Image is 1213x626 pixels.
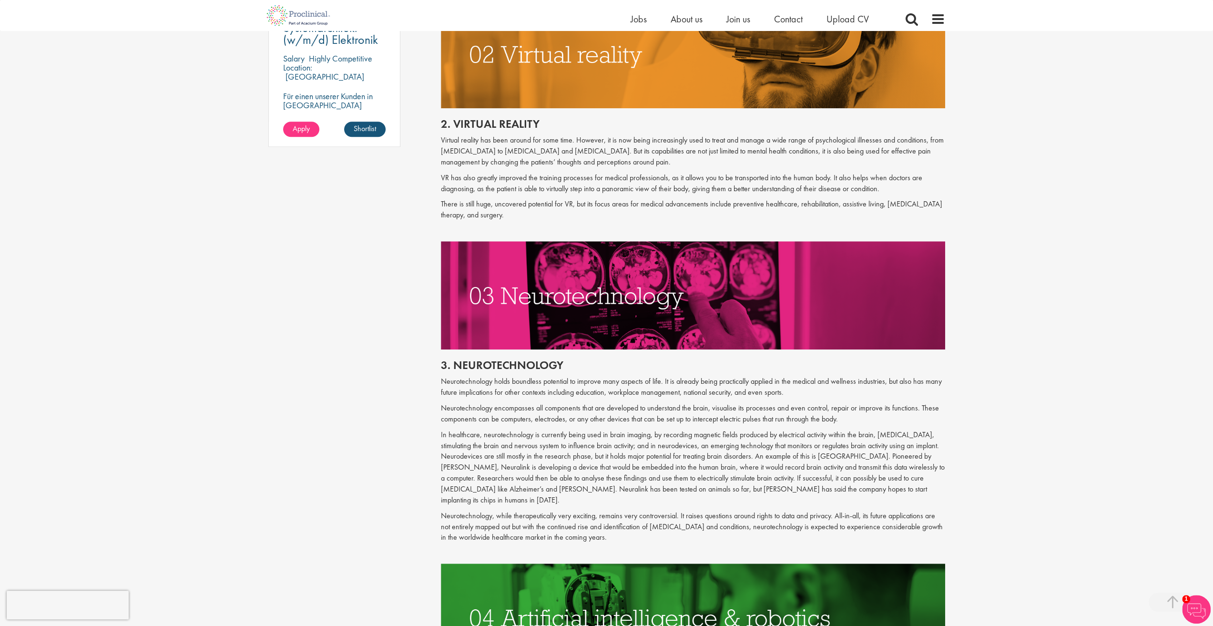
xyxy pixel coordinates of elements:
span: 1 [1182,595,1190,603]
p: VR has also greatly improved the training processes for medical professionals, as it allows you t... [441,173,945,195]
iframe: reCAPTCHA [7,591,129,619]
h2: 3. Neurotechnology [441,359,945,371]
p: Für einen unserer Kunden in [GEOGRAPHIC_DATA] suchen wir ab sofort einen Leitenden Systemarchitek... [283,92,386,146]
p: Virtual reality has been around for some time. However, it is now being increasingly used to trea... [441,135,945,168]
a: About us [671,13,703,25]
p: [GEOGRAPHIC_DATA] (88045), [GEOGRAPHIC_DATA] [283,71,364,100]
h2: 2. Virtual reality [441,118,945,130]
span: Systemarchitekt (w/m/d) Elektronik [283,20,378,48]
p: Neurotechnology encompasses all components that are developed to understand the brain, visualise ... [441,403,945,425]
a: Systemarchitekt (w/m/d) Elektronik [283,22,386,46]
p: In healthcare, neurotechnology is currently being used in brain imaging, by recording magnetic fi... [441,430,945,506]
a: Contact [774,13,803,25]
a: Join us [726,13,750,25]
img: Chatbot [1182,595,1211,624]
p: Neurotechnology, while therapeutically very exciting, remains very controversial. It raises quest... [441,511,945,544]
span: Apply [293,123,310,133]
p: Neurotechnology holds boundless potential to improve many aspects of life. It is already being pr... [441,376,945,398]
a: Upload CV [826,13,869,25]
span: Location: [283,62,312,73]
p: Highly Competitive [309,53,372,64]
span: Salary [283,53,305,64]
p: There is still huge, uncovered potential for VR, but its focus areas for medical advancements inc... [441,199,945,221]
a: Apply [283,122,319,137]
a: Jobs [631,13,647,25]
a: Shortlist [344,122,386,137]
